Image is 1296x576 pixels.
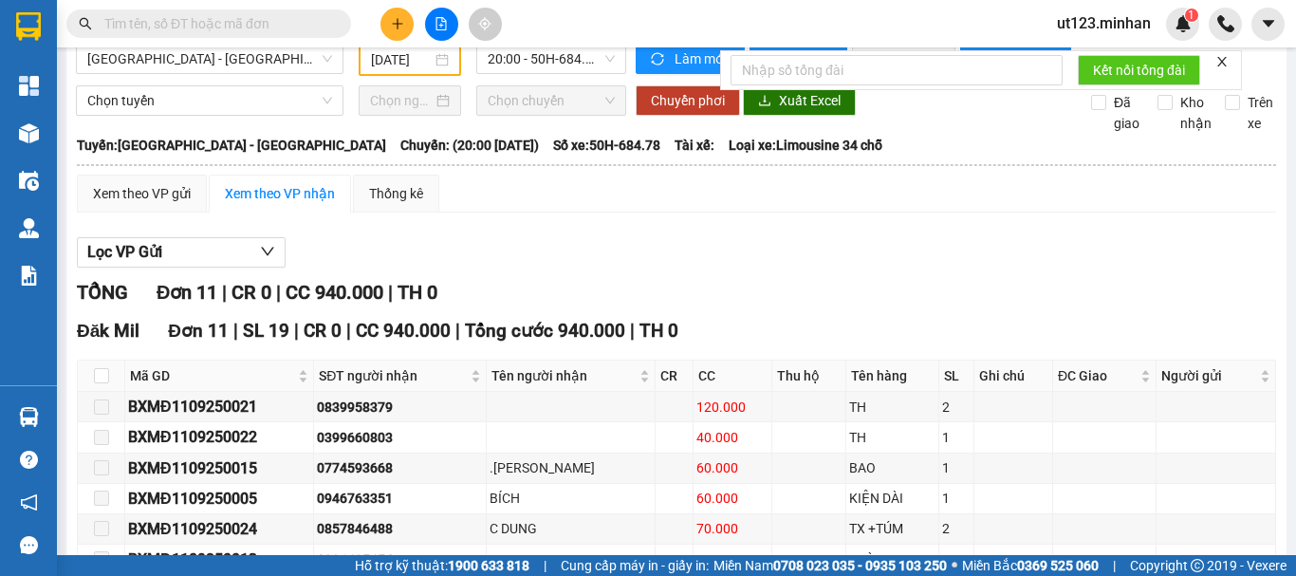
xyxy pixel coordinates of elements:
[939,361,975,392] th: SL
[553,135,660,156] span: Số xe: 50H-684.78
[974,361,1052,392] th: Ghi chú
[314,545,487,575] td: 0931625654
[675,135,714,156] span: Tài xế:
[317,549,483,570] div: 0931625654
[696,397,768,418] div: 120.000
[225,183,335,204] div: Xem theo VP nhận
[87,86,332,115] span: Chọn tuyến
[1173,92,1219,134] span: Kho nhận
[1175,15,1192,32] img: icon-new-feature
[487,514,656,545] td: C DUNG
[314,514,487,545] td: 0857846488
[371,49,432,70] input: 11/09/2025
[636,85,740,116] button: Chuyển phơi
[388,281,393,304] span: |
[19,76,39,96] img: dashboard-icon
[77,281,128,304] span: TỔNG
[779,90,841,111] span: Xuất Excel
[93,183,191,204] div: Xem theo VP gửi
[675,48,730,69] span: Làm mới
[87,45,332,73] span: Sài Gòn - Đắk Nông
[487,545,656,575] td: LINH
[1260,15,1277,32] span: caret-down
[128,425,310,449] div: BXMĐ1109250022
[1042,11,1166,35] span: ut123.minhan
[849,457,935,478] div: BAO
[942,488,972,509] div: 1
[1078,55,1200,85] button: Kết nối tổng đài
[544,555,546,576] span: |
[962,555,1099,576] span: Miền Bắc
[128,487,310,511] div: BXMĐ1109250005
[729,135,882,156] span: Loại xe: Limousine 34 chỗ
[222,281,227,304] span: |
[1217,15,1234,32] img: phone-icon
[317,457,483,478] div: 0774593668
[87,240,162,264] span: Lọc VP Gửi
[696,549,768,570] div: 50.000
[1161,365,1256,386] span: Người gửi
[317,397,483,418] div: 0839958379
[125,392,314,422] td: BXMĐ1109250021
[125,484,314,514] td: BXMĐ1109250005
[304,320,342,342] span: CR 0
[260,244,275,259] span: down
[491,365,636,386] span: Tên người nhận
[317,427,483,448] div: 0399660803
[694,361,771,392] th: CC
[286,281,383,304] span: CC 940.000
[19,123,39,143] img: warehouse-icon
[1017,558,1099,573] strong: 0369 525 060
[846,361,939,392] th: Tên hàng
[355,555,529,576] span: Hỗ trợ kỹ thuật:
[125,514,314,545] td: BXMĐ1109250024
[639,320,678,342] span: TH 0
[314,422,487,453] td: 0399660803
[448,558,529,573] strong: 1900 633 818
[773,558,947,573] strong: 0708 023 035 - 0935 103 250
[314,392,487,422] td: 0839958379
[952,562,957,569] span: ⚪️
[656,361,694,392] th: CR
[1251,8,1285,41] button: caret-down
[488,45,615,73] span: 20:00 - 50H-684.78
[77,320,139,342] span: Đăk Mil
[346,320,351,342] span: |
[20,536,38,554] span: message
[488,86,615,115] span: Chọn chuyến
[743,85,856,116] button: downloadXuất Excel
[1185,9,1198,22] sup: 1
[125,545,314,575] td: BXMĐ1109250013
[696,518,768,539] div: 70.000
[233,320,238,342] span: |
[630,320,635,342] span: |
[1240,92,1281,134] span: Trên xe
[561,555,709,576] span: Cung cấp máy in - giấy in:
[314,454,487,484] td: 0774593668
[19,171,39,191] img: warehouse-icon
[849,397,935,418] div: TH
[772,361,846,392] th: Thu hộ
[128,548,310,571] div: BXMĐ1109250013
[849,488,935,509] div: KIỆN DÀI
[651,52,667,67] span: sync
[758,94,771,109] span: download
[849,518,935,539] div: TX +TÚM
[435,17,448,30] span: file-add
[276,281,281,304] span: |
[128,517,310,541] div: BXMĐ1109250024
[1188,9,1194,22] span: 1
[314,484,487,514] td: 0946763351
[465,320,625,342] span: Tổng cước 940.000
[696,427,768,448] div: 40.000
[380,8,414,41] button: plus
[487,484,656,514] td: BÍCH
[731,55,1063,85] input: Nhập số tổng đài
[356,320,451,342] span: CC 940.000
[1106,92,1147,134] span: Đã giao
[942,457,972,478] div: 1
[849,427,935,448] div: TH
[469,8,502,41] button: aim
[16,12,41,41] img: logo-vxr
[398,281,437,304] span: TH 0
